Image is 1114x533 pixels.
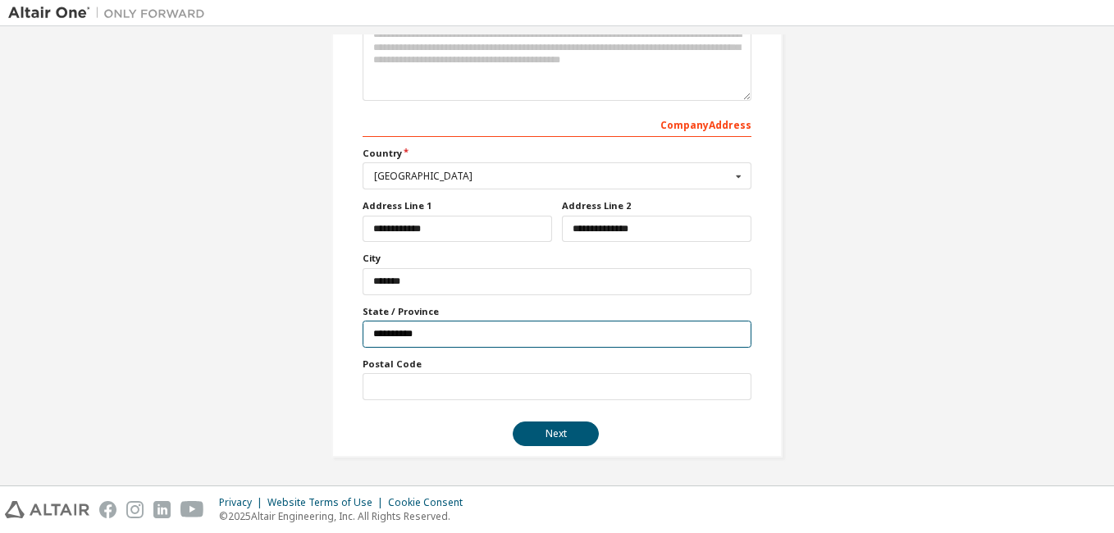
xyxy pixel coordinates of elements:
[8,5,213,21] img: Altair One
[219,496,267,509] div: Privacy
[267,496,388,509] div: Website Terms of Use
[388,496,473,509] div: Cookie Consent
[363,111,751,137] div: Company Address
[374,171,731,181] div: [GEOGRAPHIC_DATA]
[363,305,751,318] label: State / Province
[219,509,473,523] p: © 2025 Altair Engineering, Inc. All Rights Reserved.
[513,421,599,446] button: Next
[99,501,116,518] img: facebook.svg
[363,252,751,265] label: City
[180,501,204,518] img: youtube.svg
[153,501,171,518] img: linkedin.svg
[126,501,144,518] img: instagram.svg
[562,199,751,212] label: Address Line 2
[5,501,89,518] img: altair_logo.svg
[363,358,751,371] label: Postal Code
[363,199,552,212] label: Address Line 1
[363,147,751,160] label: Country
